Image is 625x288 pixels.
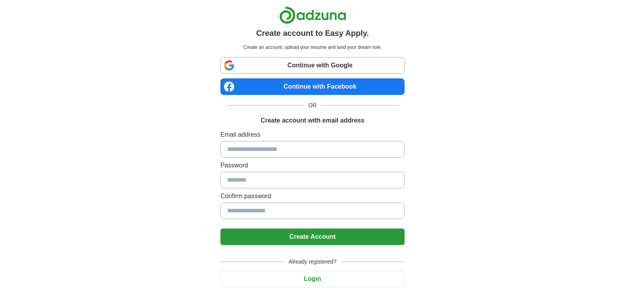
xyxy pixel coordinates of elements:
button: Login [220,271,405,287]
a: Login [220,275,405,282]
img: Adzuna logo [279,6,346,24]
label: Password [220,161,405,170]
h1: Create account to Easy Apply. [256,27,369,39]
h1: Create account with email address [261,116,364,125]
span: OR [304,101,321,110]
button: Create Account [220,229,405,245]
p: Create an account, upload your resume and land your dream role. [222,44,403,51]
label: Email address [220,130,405,139]
span: Already registered? [284,258,341,266]
a: Continue with Facebook [220,78,405,95]
a: Continue with Google [220,57,405,74]
label: Confirm password [220,191,405,201]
